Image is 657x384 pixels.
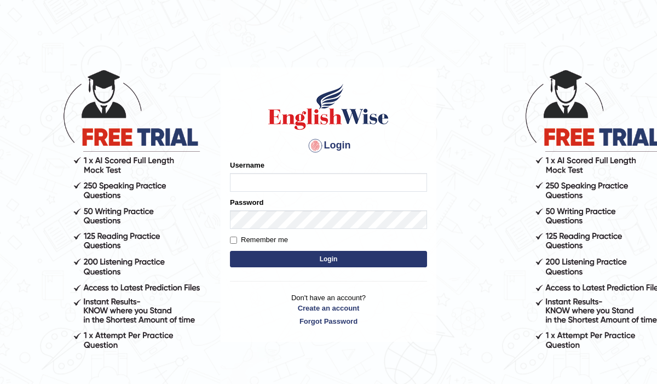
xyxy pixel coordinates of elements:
a: Forgot Password [230,316,427,326]
label: Password [230,197,263,208]
button: Login [230,251,427,267]
img: Logo of English Wise sign in for intelligent practice with AI [266,82,391,131]
a: Create an account [230,303,427,313]
label: Remember me [230,234,288,245]
label: Username [230,160,264,170]
p: Don't have an account? [230,293,427,326]
input: Remember me [230,237,237,244]
h4: Login [230,137,427,154]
